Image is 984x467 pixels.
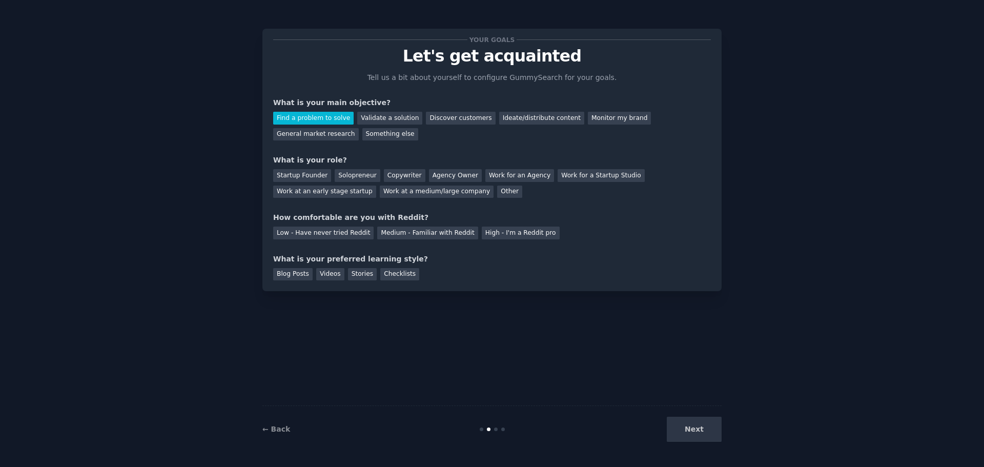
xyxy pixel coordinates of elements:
div: Validate a solution [357,112,422,125]
div: Find a problem to solve [273,112,354,125]
div: Startup Founder [273,169,331,182]
div: Stories [348,268,377,281]
div: What is your role? [273,155,711,166]
div: How comfortable are you with Reddit? [273,212,711,223]
div: Medium - Familiar with Reddit [377,227,478,239]
div: High - I'm a Reddit pro [482,227,560,239]
span: Your goals [467,34,517,45]
div: Low - Have never tried Reddit [273,227,374,239]
div: Ideate/distribute content [499,112,584,125]
p: Tell us a bit about yourself to configure GummySearch for your goals. [363,72,621,83]
a: ← Back [262,425,290,433]
div: General market research [273,128,359,141]
div: Agency Owner [429,169,482,182]
div: Work for a Startup Studio [558,169,644,182]
div: Work for an Agency [485,169,554,182]
p: Let's get acquainted [273,47,711,65]
div: Videos [316,268,344,281]
div: Other [497,186,522,198]
div: Blog Posts [273,268,313,281]
div: What is your preferred learning style? [273,254,711,265]
div: Something else [362,128,418,141]
div: Work at an early stage startup [273,186,376,198]
div: What is your main objective? [273,97,711,108]
div: Checklists [380,268,419,281]
div: Monitor my brand [588,112,651,125]
div: Discover customers [426,112,495,125]
div: Solopreneur [335,169,380,182]
div: Work at a medium/large company [380,186,494,198]
div: Copywriter [384,169,425,182]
